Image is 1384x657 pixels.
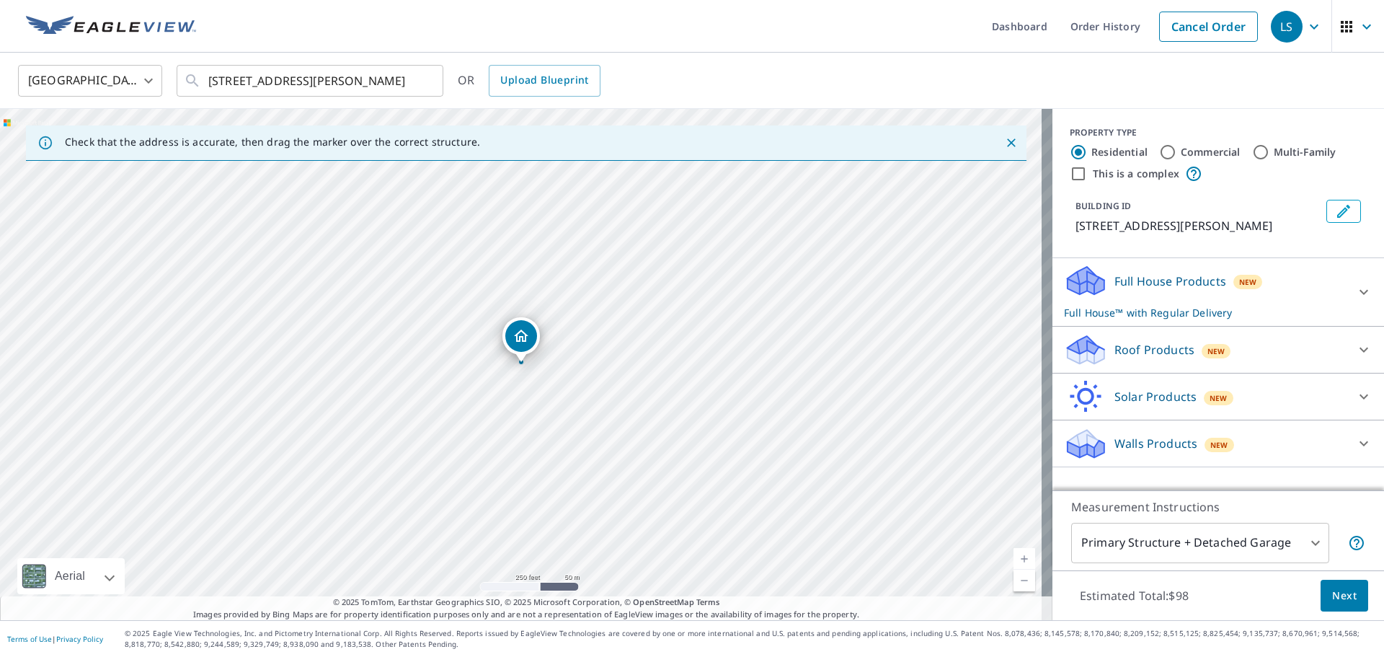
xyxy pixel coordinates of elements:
[1068,580,1200,612] p: Estimated Total: $98
[1181,145,1241,159] label: Commercial
[333,596,720,609] span: © 2025 TomTom, Earthstar Geographics SIO, © 2025 Microsoft Corporation, ©
[1239,276,1257,288] span: New
[1075,217,1321,234] p: [STREET_ADDRESS][PERSON_NAME]
[17,558,125,594] div: Aerial
[1070,126,1367,139] div: PROPERTY TYPE
[7,634,52,644] a: Terms of Use
[1114,273,1226,290] p: Full House Products
[65,136,480,149] p: Check that the address is accurate, then drag the marker over the correct structure.
[1274,145,1336,159] label: Multi-Family
[1064,379,1372,414] div: Solar ProductsNew
[1210,392,1228,404] span: New
[1064,305,1347,320] p: Full House™ with Regular Delivery
[1064,332,1372,367] div: Roof ProductsNew
[696,596,720,607] a: Terms
[1091,145,1148,159] label: Residential
[1064,264,1372,320] div: Full House ProductsNewFull House™ with Regular Delivery
[502,317,540,362] div: Dropped pin, building 1, Residential property, 123 N Donelson St Alexandria, VA 22304
[50,558,89,594] div: Aerial
[56,634,103,644] a: Privacy Policy
[1348,534,1365,552] span: Your report will include the primary structure and a detached garage if one exists.
[7,635,103,643] p: |
[1002,133,1021,152] button: Close
[1210,439,1228,451] span: New
[18,61,162,101] div: [GEOGRAPHIC_DATA]
[1071,523,1329,563] div: Primary Structure + Detached Garage
[1271,11,1303,43] div: LS
[500,71,588,89] span: Upload Blueprint
[1114,388,1197,405] p: Solar Products
[208,61,414,101] input: Search by address or latitude-longitude
[1013,548,1035,570] a: Current Level 17, Zoom In
[1321,580,1368,612] button: Next
[1075,200,1131,212] p: BUILDING ID
[458,65,600,97] div: OR
[1159,12,1258,42] a: Cancel Order
[489,65,600,97] a: Upload Blueprint
[1114,435,1197,452] p: Walls Products
[26,16,196,38] img: EV Logo
[1332,587,1357,605] span: Next
[1093,167,1179,181] label: This is a complex
[1013,570,1035,591] a: Current Level 17, Zoom Out
[1207,345,1225,357] span: New
[1326,200,1361,223] button: Edit building 1
[1064,426,1372,461] div: Walls ProductsNew
[1071,498,1365,516] p: Measurement Instructions
[1114,341,1194,358] p: Roof Products
[633,596,693,607] a: OpenStreetMap
[125,628,1377,650] p: © 2025 Eagle View Technologies, Inc. and Pictometry International Corp. All Rights Reserved. Repo...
